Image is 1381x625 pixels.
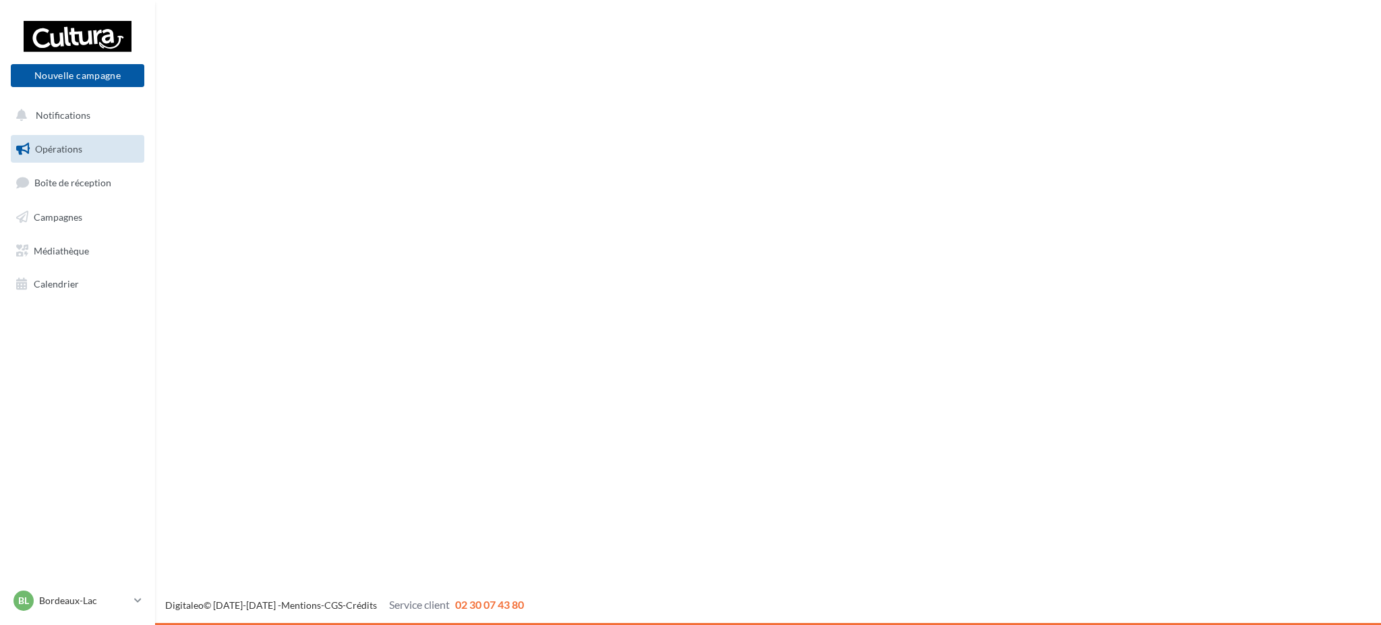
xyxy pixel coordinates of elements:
[34,278,79,290] span: Calendrier
[8,203,147,232] a: Campagnes
[324,599,343,611] a: CGS
[34,244,89,256] span: Médiathèque
[346,599,377,611] a: Crédits
[39,594,129,607] p: Bordeaux-Lac
[455,598,524,611] span: 02 30 07 43 80
[165,599,204,611] a: Digitaleo
[11,588,144,614] a: BL Bordeaux-Lac
[8,101,142,130] button: Notifications
[8,270,147,298] a: Calendrier
[165,599,524,611] span: © [DATE]-[DATE] - - -
[8,168,147,197] a: Boîte de réception
[34,211,82,223] span: Campagnes
[34,177,111,188] span: Boîte de réception
[35,143,82,155] span: Opérations
[36,109,90,121] span: Notifications
[389,598,450,611] span: Service client
[281,599,321,611] a: Mentions
[8,237,147,265] a: Médiathèque
[11,64,144,87] button: Nouvelle campagne
[18,594,29,607] span: BL
[8,135,147,163] a: Opérations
